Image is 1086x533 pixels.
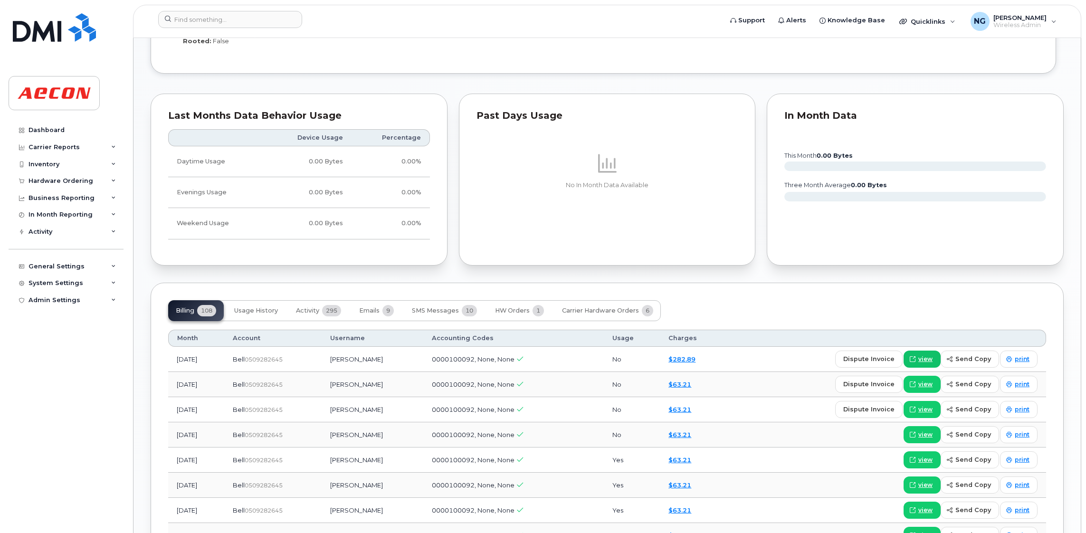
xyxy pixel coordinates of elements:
span: Knowledge Base [828,16,885,25]
td: 0.00% [352,146,430,177]
a: print [1000,476,1038,494]
span: send copy [955,380,991,389]
span: send copy [955,455,991,464]
td: [DATE] [168,498,224,523]
label: Rooted: [183,37,211,46]
div: Last Months Data Behavior Usage [168,111,430,121]
button: send copy [941,476,999,494]
td: [DATE] [168,372,224,397]
button: send copy [941,502,999,519]
span: 10 [462,305,477,316]
a: view [904,476,941,494]
a: $63.21 [668,456,691,464]
span: 0000100092, None, None [432,406,514,413]
td: [PERSON_NAME] [322,473,423,498]
span: 1 [533,305,544,316]
span: Activity [296,307,319,314]
th: Account [224,330,322,347]
div: Quicklinks [893,12,962,31]
td: Yes [604,498,660,523]
span: 0000100092, None, None [432,456,514,464]
th: Username [322,330,423,347]
td: 0.00 Bytes [265,208,352,239]
span: print [1015,380,1029,389]
th: Charges [660,330,726,347]
td: Evenings Usage [168,177,265,208]
button: dispute invoice [835,351,903,368]
span: 0509282645 [245,507,283,514]
td: No [604,422,660,447]
span: print [1015,506,1029,514]
span: dispute invoice [843,405,895,414]
td: [PERSON_NAME] [322,498,423,523]
td: No [604,347,660,372]
span: print [1015,405,1029,414]
span: 0000100092, None, None [432,431,514,438]
a: print [1000,351,1038,368]
span: Bell [233,456,245,464]
span: 0509282645 [245,482,283,489]
span: send copy [955,354,991,363]
div: Past Days Usage [476,111,738,121]
a: view [904,351,941,368]
span: view [918,380,933,389]
td: [DATE] [168,422,224,447]
span: 0509282645 [245,381,283,388]
span: Bell [233,406,245,413]
td: [PERSON_NAME] [322,347,423,372]
button: dispute invoice [835,376,903,393]
th: Percentage [352,129,430,146]
td: No [604,372,660,397]
span: 9 [382,305,394,316]
td: [DATE] [168,447,224,473]
button: send copy [941,351,999,368]
span: 0509282645 [245,431,283,438]
span: Emails [359,307,380,314]
span: 0000100092, None, None [432,355,514,363]
button: dispute invoice [835,401,903,418]
span: 0000100092, None, None [432,481,514,489]
span: Bell [233,355,245,363]
a: view [904,451,941,468]
a: $282.89 [668,355,695,363]
span: view [918,355,933,363]
span: Quicklinks [911,18,945,25]
a: $63.21 [668,431,691,438]
th: Device Usage [265,129,352,146]
a: $63.21 [668,381,691,388]
a: $63.21 [668,406,691,413]
a: view [904,426,941,443]
span: Carrier Hardware Orders [562,307,639,314]
span: print [1015,456,1029,464]
span: send copy [955,405,991,414]
span: view [918,405,933,414]
button: send copy [941,376,999,393]
td: [PERSON_NAME] [322,422,423,447]
td: 0.00 Bytes [265,146,352,177]
button: send copy [941,401,999,418]
td: [PERSON_NAME] [322,372,423,397]
span: print [1015,481,1029,489]
a: Support [724,11,772,30]
td: 0.00 Bytes [265,177,352,208]
td: [PERSON_NAME] [322,447,423,473]
a: print [1000,451,1038,468]
span: Bell [233,431,245,438]
td: Weekend Usage [168,208,265,239]
a: print [1000,426,1038,443]
a: $63.21 [668,481,691,489]
a: print [1000,376,1038,393]
span: 0509282645 [245,406,283,413]
span: dispute invoice [843,380,895,389]
a: view [904,502,941,519]
a: Knowledge Base [813,11,892,30]
tspan: 0.00 Bytes [851,181,887,189]
span: send copy [955,480,991,489]
span: print [1015,355,1029,363]
span: Usage History [234,307,278,314]
a: print [1000,401,1038,418]
td: 0.00% [352,177,430,208]
td: [DATE] [168,397,224,422]
td: Yes [604,447,660,473]
span: view [918,430,933,439]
